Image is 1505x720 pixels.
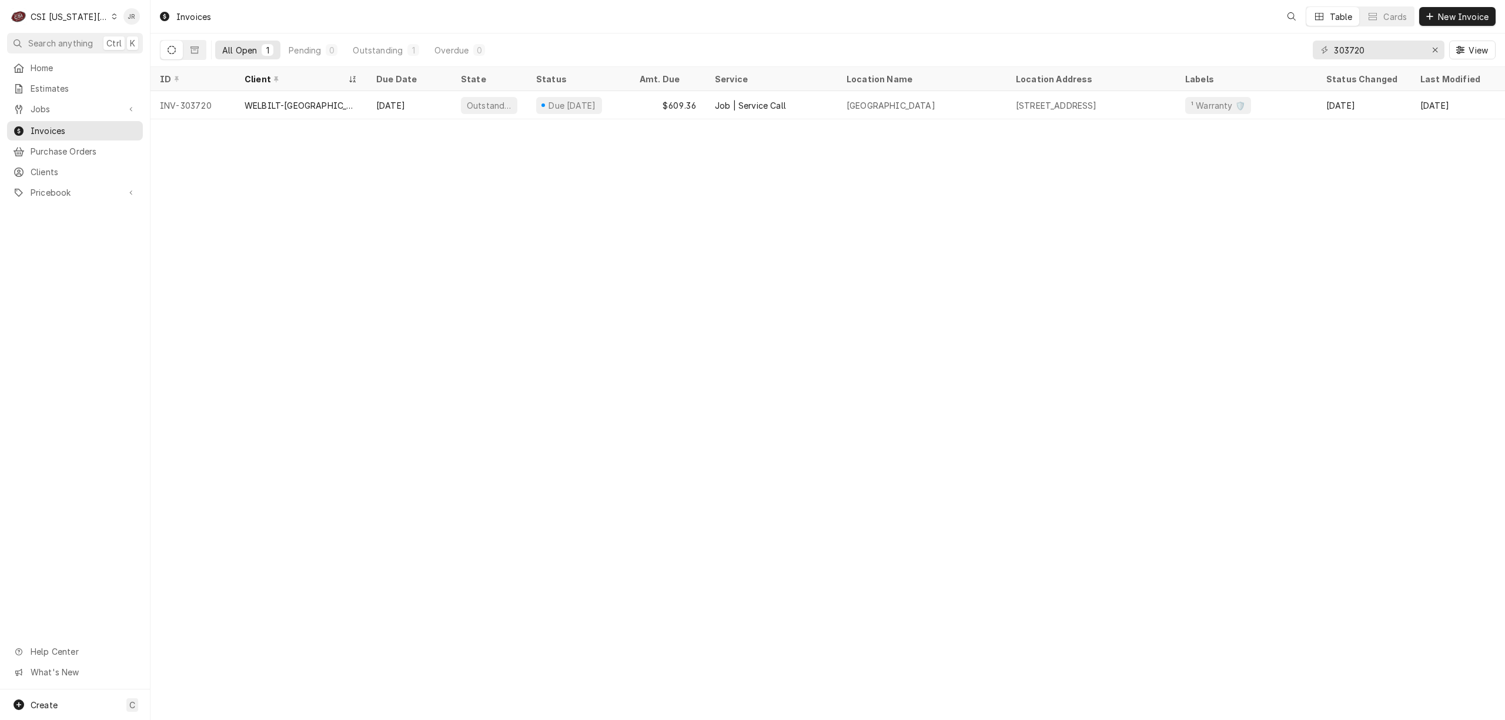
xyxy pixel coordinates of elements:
div: Job | Service Call [715,99,786,112]
button: New Invoice [1419,7,1496,26]
div: Overdue [434,44,469,56]
div: ID [160,73,223,85]
div: CSI Kansas City's Avatar [11,8,27,25]
input: Keyword search [1334,41,1422,59]
span: K [130,37,135,49]
span: Ctrl [106,37,122,49]
div: ¹ Warranty 🛡️ [1190,99,1246,112]
a: Home [7,58,143,78]
div: INV-303720 [150,91,235,119]
div: All Open [222,44,257,56]
div: State [461,73,517,85]
div: Cards [1383,11,1407,23]
span: View [1466,44,1490,56]
span: New Invoice [1436,11,1491,23]
div: Client [245,73,346,85]
button: Erase input [1426,41,1444,59]
div: Status Changed [1326,73,1402,85]
div: Due [DATE] [547,99,597,112]
div: Table [1330,11,1353,23]
a: Go to Jobs [7,99,143,119]
button: Open search [1282,7,1301,26]
div: Pending [289,44,321,56]
span: What's New [31,666,136,678]
div: [STREET_ADDRESS] [1016,99,1097,112]
div: Jessica Rentfro's Avatar [123,8,140,25]
a: Clients [7,162,143,182]
a: Invoices [7,121,143,140]
span: Invoices [31,125,137,137]
div: 0 [476,44,483,56]
span: Estimates [31,82,137,95]
div: Last Modified [1420,73,1484,85]
span: Help Center [31,645,136,658]
span: Jobs [31,103,119,115]
div: C [11,8,27,25]
div: [DATE] [1411,91,1496,119]
div: [DATE] [367,91,451,119]
div: Labels [1185,73,1307,85]
div: 1 [410,44,417,56]
button: Search anythingCtrlK [7,33,143,53]
div: Location Name [847,73,995,85]
div: Service [715,73,825,85]
div: Status [536,73,618,85]
div: [GEOGRAPHIC_DATA] [847,99,935,112]
div: Amt. Due [640,73,694,85]
div: [DATE] [1317,91,1411,119]
span: Search anything [28,37,93,49]
span: Purchase Orders [31,145,137,158]
div: WELBILT-[GEOGRAPHIC_DATA] [245,99,357,112]
div: 0 [328,44,335,56]
span: Home [31,62,137,74]
div: JR [123,8,140,25]
a: Go to What's New [7,662,143,682]
div: CSI [US_STATE][GEOGRAPHIC_DATA] [31,11,108,23]
span: C [129,699,135,711]
div: 1 [264,44,271,56]
a: Go to Help Center [7,642,143,661]
div: $609.36 [630,91,705,119]
span: Clients [31,166,137,178]
div: Location Address [1016,73,1164,85]
span: Pricebook [31,186,119,199]
div: Outstanding [353,44,403,56]
a: Estimates [7,79,143,98]
div: Outstanding [466,99,513,112]
div: Due Date [376,73,440,85]
a: Purchase Orders [7,142,143,161]
a: Go to Pricebook [7,183,143,202]
button: View [1449,41,1496,59]
span: Create [31,700,58,710]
